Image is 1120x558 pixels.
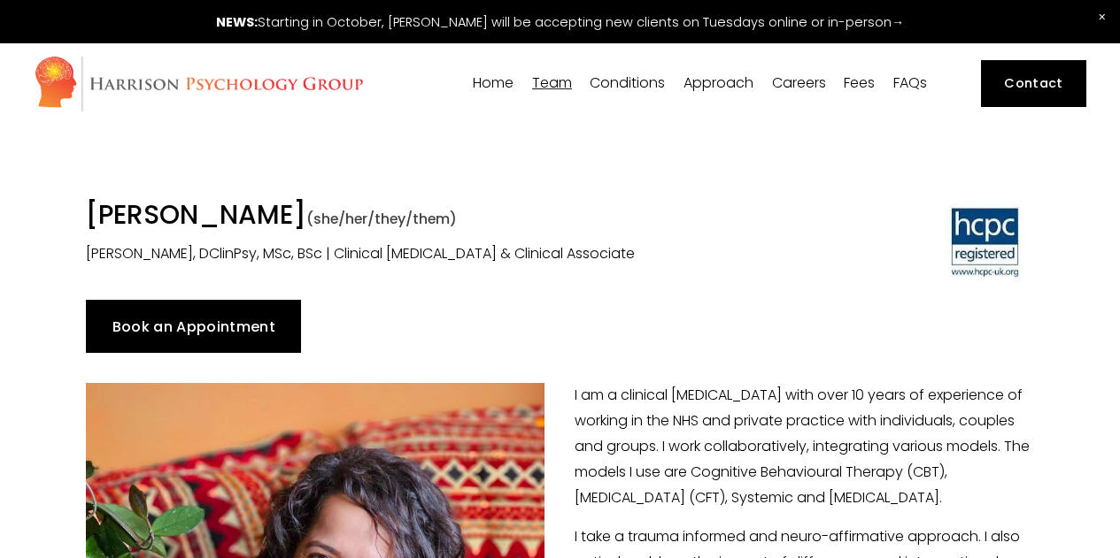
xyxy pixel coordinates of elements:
[844,75,875,92] a: Fees
[532,75,572,92] a: folder dropdown
[893,75,927,92] a: FAQs
[34,55,364,112] img: Harrison Psychology Group
[590,75,665,92] a: folder dropdown
[86,199,789,235] h1: [PERSON_NAME]
[473,75,514,92] a: Home
[684,76,753,90] span: Approach
[86,300,301,353] a: Book an Appointment
[772,75,826,92] a: Careers
[590,76,665,90] span: Conditions
[981,60,1086,107] a: Contact
[306,209,457,229] span: (she/her/they/them)
[86,383,1033,510] p: I am a clinical [MEDICAL_DATA] with over 10 years of experience of working in the NHS and private...
[86,241,789,267] p: [PERSON_NAME], DClinPsy, MSc, BSc | Clinical [MEDICAL_DATA] & Clinical Associate
[532,76,572,90] span: Team
[684,75,753,92] a: folder dropdown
